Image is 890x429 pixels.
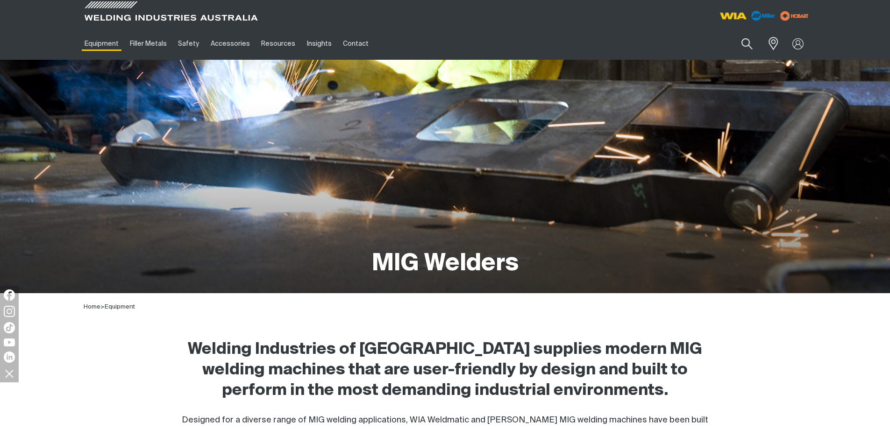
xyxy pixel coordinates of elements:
img: Facebook [4,289,15,301]
input: Product name or item number... [719,33,762,55]
img: Instagram [4,306,15,317]
nav: Main [79,28,628,60]
a: Accessories [205,28,256,60]
img: miller [777,9,812,23]
img: YouTube [4,338,15,346]
span: > [100,304,105,310]
img: hide socials [1,366,17,381]
a: Contact [337,28,374,60]
a: Equipment [105,304,135,310]
h1: MIG Welders [372,249,519,279]
a: Safety [172,28,205,60]
a: Insights [301,28,337,60]
a: Resources [256,28,301,60]
a: Filler Metals [124,28,172,60]
img: TikTok [4,322,15,333]
a: Equipment [79,28,124,60]
img: LinkedIn [4,352,15,363]
a: Home [84,304,100,310]
h2: Welding Industries of [GEOGRAPHIC_DATA] supplies modern MIG welding machines that are user-friend... [182,339,709,401]
button: Search products [731,33,763,55]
